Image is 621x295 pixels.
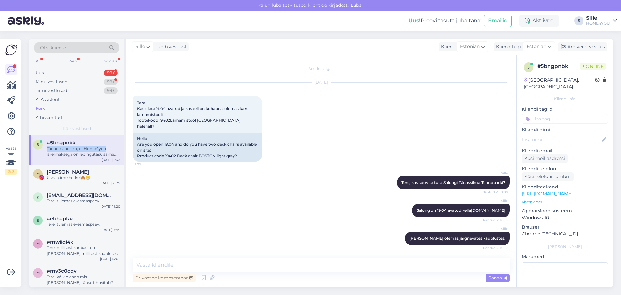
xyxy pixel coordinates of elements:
[47,198,120,204] div: Tere, tulemas e-esmaspäev
[154,43,187,50] div: juhib vestlust
[104,79,118,85] div: 99+
[135,162,159,167] span: 9:32
[36,105,45,112] div: Kõik
[349,2,364,8] span: Luba
[36,241,40,246] span: m
[100,256,120,261] div: [DATE] 14:02
[133,274,196,282] div: Privaatne kommentaar
[482,190,508,195] span: Nähtud ✓ 10:09
[36,96,60,103] div: AI Assistent
[36,87,67,94] div: Tiimi vestlused
[488,275,507,281] span: Saada
[537,62,580,70] div: # 5bngpnbk
[47,169,89,175] span: Mari Klst
[47,221,120,227] div: Tere, tulemas e-esmaspäev.
[104,87,118,94] div: 99+
[522,154,568,163] div: Küsi meiliaadressi
[471,208,505,213] a: [DOMAIN_NAME]
[522,136,601,143] input: Lisa nimi
[37,142,39,147] span: 5
[103,57,119,65] div: Socials
[63,126,91,131] span: Kõik vestlused
[528,65,530,70] span: 5
[439,43,454,50] div: Klient
[104,70,118,76] div: 99+
[101,286,120,290] div: [DATE] 14:01
[133,133,262,162] div: Hello Are you open 19.04 and do you have two deck chairs available on site: Product code 19402 De...
[524,77,595,90] div: [GEOGRAPHIC_DATA], [GEOGRAPHIC_DATA]
[36,114,62,121] div: Arhiveeritud
[522,172,574,181] div: Küsi telefoninumbrit
[522,214,608,221] p: Windows 10
[522,114,608,124] input: Lisa tag
[483,218,508,222] span: Nähtud ✓ 10:10
[47,239,73,245] span: #mwjiqj4k
[580,63,606,70] span: Online
[47,245,120,256] div: Tere, millisest kaubast on [PERSON_NAME] millisest kauplusest on tellimus tehtud?
[484,226,508,231] span: Sille
[36,70,44,76] div: Uus
[101,227,120,232] div: [DATE] 16:19
[37,195,39,199] span: k
[522,191,572,197] a: [URL][DOMAIN_NAME]
[47,216,74,221] span: #ebhuptaa
[34,57,42,65] div: All
[47,192,114,198] span: kitty1403@mail.ru
[36,171,40,176] span: M
[133,79,510,85] div: [DATE]
[409,236,505,241] span: [PERSON_NAME] olemas järgnevates kauplustes.
[522,184,608,190] p: Klienditeekond
[522,254,608,260] p: Märkmed
[494,43,521,50] div: Klienditugi
[484,171,508,176] span: Sille
[460,43,480,50] span: Estonian
[36,79,68,85] div: Minu vestlused
[586,16,610,21] div: Sille
[586,21,610,26] div: HOME4YOU
[522,231,608,237] p: Chrome [TECHNICAL_ID]
[37,218,39,223] span: e
[417,208,505,213] span: Salong on 19.04 avatud kella
[522,147,608,154] p: Kliendi email
[47,146,120,157] div: Tänan, saan aru, et Home4you järelmaksega on lepingutasu sama aga haldustasu 2,90 €?
[586,16,617,26] a: SilleHOME4YOU
[483,245,508,250] span: Nähtud ✓ 10:10
[101,181,120,186] div: [DATE] 21:39
[36,270,40,275] span: m
[100,204,120,209] div: [DATE] 16:20
[522,126,608,133] p: Kliendi nimi
[136,43,145,50] span: Sille
[137,100,249,129] span: Tere Kas olete 19.04 avatud ja kas teil on kohapeal olemas kaks lamamistooli: Tootekood 19402Lama...
[522,244,608,250] div: [PERSON_NAME]
[102,157,120,162] div: [DATE] 9:43
[40,44,66,51] span: Otsi kliente
[47,140,76,146] span: #5bngpnbk
[5,145,17,175] div: Vaata siia
[47,268,77,274] span: #mv3c0oqv
[522,96,608,102] div: Kliendi info
[5,44,17,56] img: Askly Logo
[558,42,607,51] div: Arhiveeri vestlus
[5,169,17,175] div: 2 / 3
[522,165,608,172] p: Kliendi telefon
[574,16,583,25] div: S
[409,17,481,25] div: Proovi tasuta juba täna:
[522,106,608,113] p: Kliendi tag'id
[522,208,608,214] p: Operatsioonisüsteem
[133,66,510,72] div: Vestlus algas
[401,180,505,185] span: Tere, kas soovite tulla Salongi Tänassilma Tehnoparki?
[67,57,78,65] div: Web
[519,15,559,27] div: Aktiivne
[47,175,120,181] div: Ùsna pime hetkel🙈😁
[527,43,546,50] span: Estonian
[409,17,421,24] b: Uus!
[47,274,120,286] div: Tere, kõik oleneb mis [PERSON_NAME] täpselt huvitab?
[484,199,508,203] span: Sille
[522,224,608,231] p: Brauser
[484,15,512,27] button: Emailid
[522,199,608,205] p: Vaata edasi ...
